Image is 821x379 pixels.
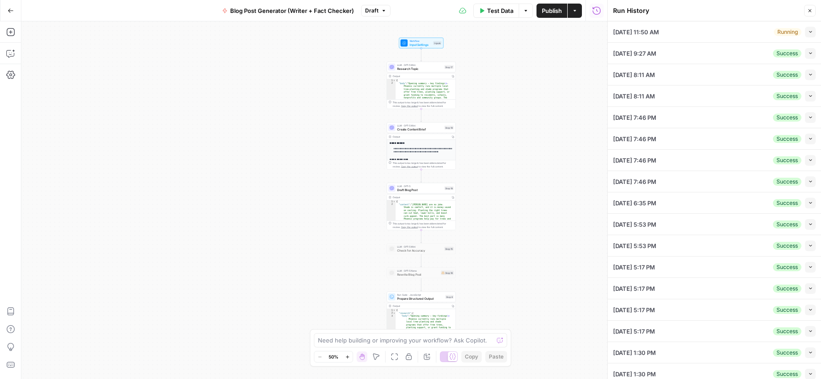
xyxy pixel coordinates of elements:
span: Copy the output [401,105,418,107]
div: Success [773,114,801,122]
span: Copy the output [401,226,418,228]
button: Draft [361,5,390,16]
div: Success [773,156,801,164]
span: [DATE] 9:27 AM [613,49,656,58]
span: LLM · GPT-5 Mini [397,245,443,249]
span: [DATE] 11:50 AM [613,28,659,37]
div: LLM · GPT-5 MiniResearch TopicStep 17Output{ "body":"Opening summary — key findings\n- Phoenix cu... [387,62,456,109]
div: LLM · GPT-5 NanoRewrite Blog PostStep 16 [387,268,456,278]
div: Success [773,92,801,100]
div: Step 15 [444,247,454,251]
span: Toggle code folding, rows 1 through 5 [393,309,396,312]
div: Run Code · JavaScriptPrepare Structured OutputStep 9Output{ "research":{ "body":"Opening summary ... [387,292,456,339]
div: Inputs [433,41,442,45]
span: Create Content Brief [397,127,443,131]
div: Output [393,196,449,199]
span: [DATE] 5:53 PM [613,241,656,250]
span: LLM · GPT-5 [397,184,443,188]
span: [DATE] 8:11 AM [613,70,655,79]
div: WorkflowInput SettingsInputs [387,38,456,49]
button: Test Data [473,4,519,18]
span: Research Topic [397,66,443,71]
div: Running [774,28,801,36]
div: Step 16 [441,271,454,275]
span: Copy the output [401,165,418,168]
span: [DATE] 7:46 PM [613,177,656,186]
div: Step 19 [444,126,454,130]
button: Blog Post Generator (Writer + Fact Checker) [217,4,359,18]
span: Rewrite Blog Post [397,272,439,277]
div: Step 18 [444,186,454,190]
span: [DATE] 5:17 PM [613,306,655,314]
div: 1 [387,200,396,204]
span: [DATE] 5:17 PM [613,263,655,272]
span: Blog Post Generator (Writer + Fact Checker) [230,6,354,15]
div: Success [773,71,801,79]
span: [DATE] 7:46 PM [613,156,656,165]
span: [DATE] 1:30 PM [613,348,656,357]
div: LLM · GPT-5Draft Blog PostStep 18Output{ "content":"[PERSON_NAME] are no joke. Shade is comfort, ... [387,183,456,230]
div: Step 17 [444,65,454,69]
div: LLM · GPT-5 MiniCheck for AccuracyStep 15 [387,244,456,254]
span: Input Settings [410,42,432,47]
span: Draft Blog Post [397,187,443,192]
span: Workflow [410,39,432,43]
span: [DATE] 5:53 PM [613,220,656,229]
span: Prepare Structured Output [397,296,443,301]
div: 1 [387,309,396,312]
span: [DATE] 7:46 PM [613,113,656,122]
span: [DATE] 5:17 PM [613,284,655,293]
div: 2 [387,312,396,315]
g: Edge from step_15 to step_16 [421,254,422,267]
span: [DATE] 5:17 PM [613,327,655,336]
g: Edge from step_17 to step_19 [421,109,422,122]
div: Success [773,49,801,57]
span: LLM · GPT-5 Mini [397,124,443,127]
div: Success [773,327,801,335]
div: 1 [387,79,396,82]
span: Toggle code folding, rows 2 through 4 [393,312,396,315]
span: Draft [365,7,378,15]
div: This output is too large & has been abbreviated for review. to view the full content. [393,161,454,168]
span: [DATE] 8:11 AM [613,92,655,101]
div: Success [773,285,801,293]
div: Output [393,135,449,139]
div: This output is too large & has been abbreviated for review. to view the full content. [393,222,454,229]
span: LLM · GPT-5 Mini [397,63,443,67]
div: Success [773,263,801,271]
div: Output [393,304,449,308]
span: Paste [489,353,504,361]
g: Edge from start to step_17 [421,49,422,61]
span: [DATE] 1:30 PM [613,370,656,379]
span: Toggle code folding, rows 1 through 3 [393,200,396,204]
div: Success [773,242,801,250]
button: Copy [461,351,482,363]
button: Publish [536,4,567,18]
span: Run Code · JavaScript [397,293,443,297]
div: Success [773,306,801,314]
div: Step 9 [445,295,454,299]
span: [DATE] 7:46 PM [613,134,656,143]
div: Success [773,135,801,143]
div: This output is too large & has been abbreviated for review. to view the full content. [393,101,454,108]
span: Test Data [487,6,513,15]
g: Edge from step_19 to step_18 [421,170,422,183]
div: Output [393,74,449,78]
span: Publish [542,6,562,15]
span: Copy [465,353,478,361]
div: Success [773,199,801,207]
div: Success [773,370,801,378]
span: 50% [329,353,338,360]
button: Paste [485,351,507,363]
span: [DATE] 6:35 PM [613,199,656,208]
span: LLM · GPT-5 Nano [397,269,439,273]
g: Edge from step_18 to step_15 [421,230,422,243]
div: Success [773,220,801,228]
span: Check for Accuracy [397,248,443,253]
g: Edge from step_16 to step_9 [421,278,422,291]
span: Toggle code folding, rows 1 through 3 [393,79,396,82]
div: Success [773,178,801,186]
div: Success [773,349,801,357]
